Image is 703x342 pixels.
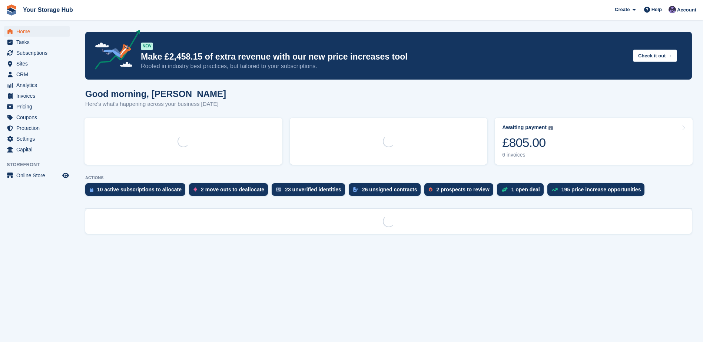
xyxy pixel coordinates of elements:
a: 1 open deal [497,183,547,199]
a: menu [4,144,70,155]
a: 2 move outs to deallocate [189,183,272,199]
p: Here's what's happening across your business [DATE] [85,100,226,108]
img: prospect-51fa495bee0391a8d652442698ab0144808aea92771e9ea1ae160a38d050c398.svg [429,187,432,192]
a: menu [4,170,70,181]
h1: Good morning, [PERSON_NAME] [85,89,226,99]
img: move_outs_to_deallocate_icon-f764333ba52eb49d3ac5e1228854f67142a1ed5810a6f6cc68b1a99e826820c5.svg [193,187,197,192]
span: Home [16,26,61,37]
span: Capital [16,144,61,155]
a: menu [4,134,70,144]
a: menu [4,58,70,69]
img: contract_signature_icon-13c848040528278c33f63329250d36e43548de30e8caae1d1a13099fd9432cc5.svg [353,187,358,192]
a: 195 price increase opportunities [547,183,649,199]
span: Online Store [16,170,61,181]
button: Check it out → [633,50,677,62]
img: icon-info-grey-7440780725fd019a000dd9b08b2336e03edf1995a4989e88bcd33f0948082b44.svg [548,126,553,130]
span: Invoices [16,91,61,101]
span: Sites [16,58,61,69]
a: menu [4,26,70,37]
img: active_subscription_to_allocate_icon-d502201f5373d7db506a760aba3b589e785aa758c864c3986d89f69b8ff3... [90,187,93,192]
span: Protection [16,123,61,133]
a: menu [4,48,70,58]
div: 195 price increase opportunities [561,187,641,192]
span: Pricing [16,101,61,112]
span: Tasks [16,37,61,47]
span: Settings [16,134,61,144]
a: 26 unsigned contracts [349,183,425,199]
img: price_increase_opportunities-93ffe204e8149a01c8c9dc8f82e8f89637d9d84a8eef4429ea346261dce0b2c0.svg [552,188,558,191]
span: Subscriptions [16,48,61,58]
a: Your Storage Hub [20,4,76,16]
div: 2 prospects to review [436,187,489,192]
p: Rooted in industry best practices, but tailored to your subscriptions. [141,62,627,70]
span: Account [677,6,696,14]
div: 10 active subscriptions to allocate [97,187,182,192]
p: Make £2,458.15 of extra revenue with our new price increases tool [141,51,627,62]
a: menu [4,91,70,101]
a: menu [4,69,70,80]
div: NEW [141,43,153,50]
a: 10 active subscriptions to allocate [85,183,189,199]
span: Analytics [16,80,61,90]
div: 1 open deal [511,187,540,192]
img: Liam Beddard [669,6,676,13]
a: 23 unverified identities [272,183,349,199]
a: menu [4,112,70,123]
a: menu [4,123,70,133]
span: Help [651,6,662,13]
p: ACTIONS [85,175,692,180]
div: 2 move outs to deallocate [201,187,264,192]
img: stora-icon-8386f47178a22dfd0bd8f6a31ec36ba5ce8667c1dd55bd0f319d3a0aa187defe.svg [6,4,17,16]
div: £805.00 [502,135,553,150]
a: Awaiting payment £805.00 6 invoices [495,118,693,165]
span: CRM [16,69,61,80]
a: 2 prospects to review [424,183,497,199]
a: menu [4,37,70,47]
span: Create [615,6,630,13]
span: Coupons [16,112,61,123]
span: Storefront [7,161,74,168]
a: Preview store [61,171,70,180]
img: price-adjustments-announcement-icon-8257ccfd72463d97f412b2fc003d46551f7dbcb40ab6d574587a9cd5c0d94... [89,30,140,72]
div: 23 unverified identities [285,187,341,192]
div: 26 unsigned contracts [362,187,417,192]
a: menu [4,80,70,90]
a: menu [4,101,70,112]
img: verify_identity-adf6edd0f0f0b5bbfe63781bf79b02c33cf7c696d77639b501bdc392416b5a36.svg [276,187,281,192]
img: deal-1b604bf984904fb50ccaf53a9ad4b4a5d6e5aea283cecdc64d6e3604feb123c2.svg [501,187,508,192]
div: 6 invoices [502,152,553,158]
div: Awaiting payment [502,124,547,131]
